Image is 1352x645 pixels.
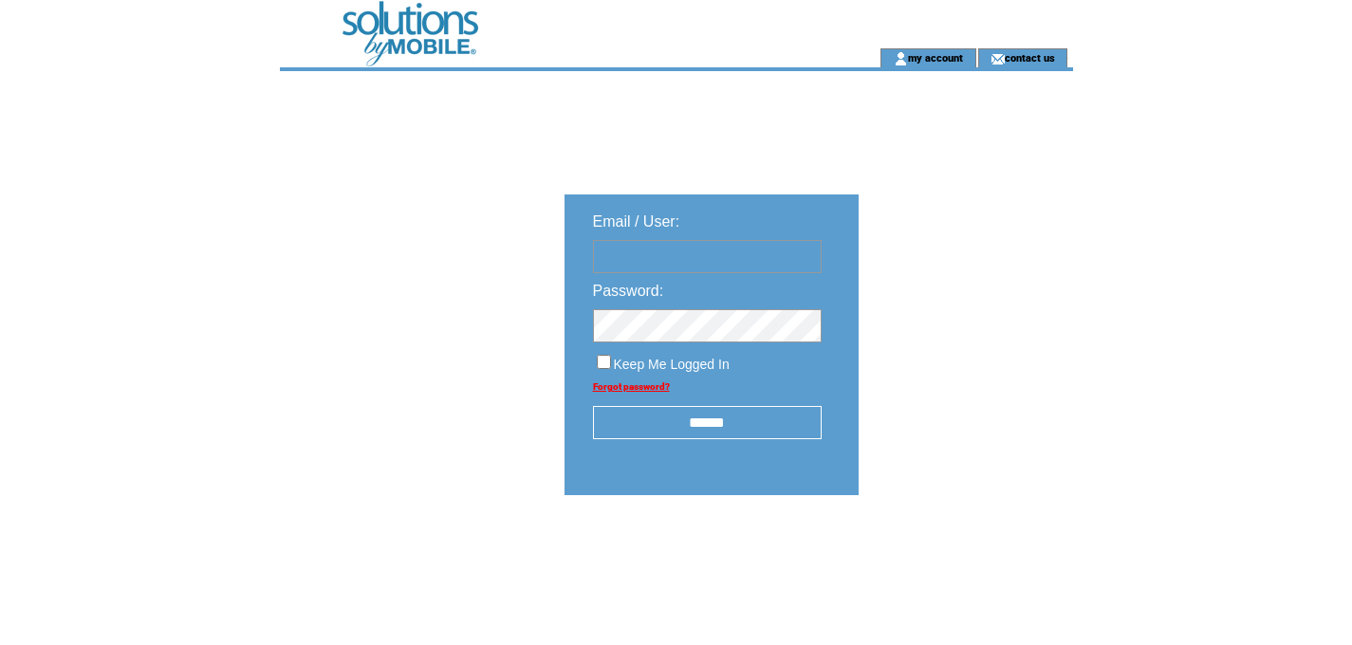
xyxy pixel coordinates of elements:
[894,51,908,66] img: account_icon.gif;jsessionid=9000D194E10A1FB85A0F07F90CF042C4
[614,357,730,372] span: Keep Me Logged In
[914,543,1009,566] img: transparent.png;jsessionid=9000D194E10A1FB85A0F07F90CF042C4
[908,51,963,64] a: my account
[593,381,670,392] a: Forgot password?
[593,283,664,299] span: Password:
[1005,51,1055,64] a: contact us
[991,51,1005,66] img: contact_us_icon.gif;jsessionid=9000D194E10A1FB85A0F07F90CF042C4
[593,213,680,230] span: Email / User:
